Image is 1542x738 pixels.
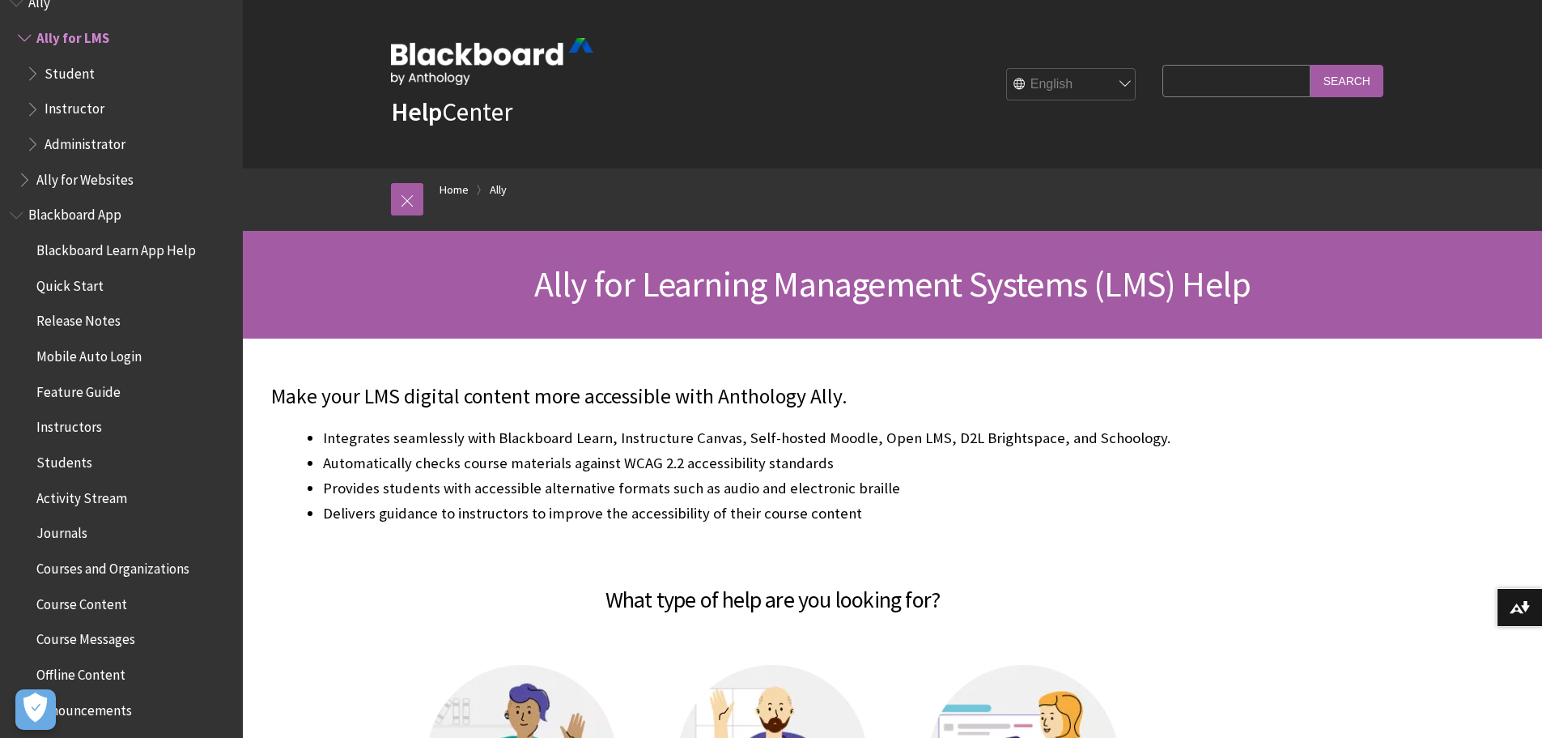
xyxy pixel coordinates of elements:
[28,202,121,224] span: Blackboard App
[36,414,102,436] span: Instructors
[36,591,127,612] span: Course Content
[391,38,593,85] img: Blackboard by Anthology
[36,166,134,188] span: Ally for Websites
[36,484,127,506] span: Activity Stream
[323,452,1275,475] li: Automatically checks course materials against WCAG 2.2 accessibility standards
[45,96,104,117] span: Instructor
[391,96,512,128] a: HelpCenter
[36,449,92,471] span: Students
[323,477,1275,500] li: Provides students with accessible alternative formats such as audio and electronic braille
[36,625,135,647] span: Course Messages
[440,180,469,200] a: Home
[36,697,132,719] span: Announcements
[391,96,442,128] strong: Help
[45,60,95,82] span: Student
[15,689,56,730] button: Open Preferences
[271,563,1275,616] h2: What type of help are you looking for?
[36,24,109,46] span: Ally for LMS
[36,555,189,577] span: Courses and Organizations
[36,520,87,542] span: Journals
[36,272,104,294] span: Quick Start
[534,262,1251,306] span: Ally for Learning Management Systems (LMS) Help
[490,180,507,200] a: Ally
[323,502,1275,548] li: Delivers guidance to instructors to improve the accessibility of their course content
[323,427,1275,450] li: Integrates seamlessly with Blackboard Learn, Instructure Canvas, Self-hosted Moodle, Open LMS, D2...
[1007,69,1136,101] select: Site Language Selector
[45,130,125,152] span: Administrator
[36,237,196,258] span: Blackboard Learn App Help
[271,382,1275,412] p: Make your LMS digital content more accessible with Anthology Ally.
[36,378,121,400] span: Feature Guide
[1310,65,1383,96] input: Search
[36,308,121,330] span: Release Notes
[36,661,125,683] span: Offline Content
[36,343,142,365] span: Mobile Auto Login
